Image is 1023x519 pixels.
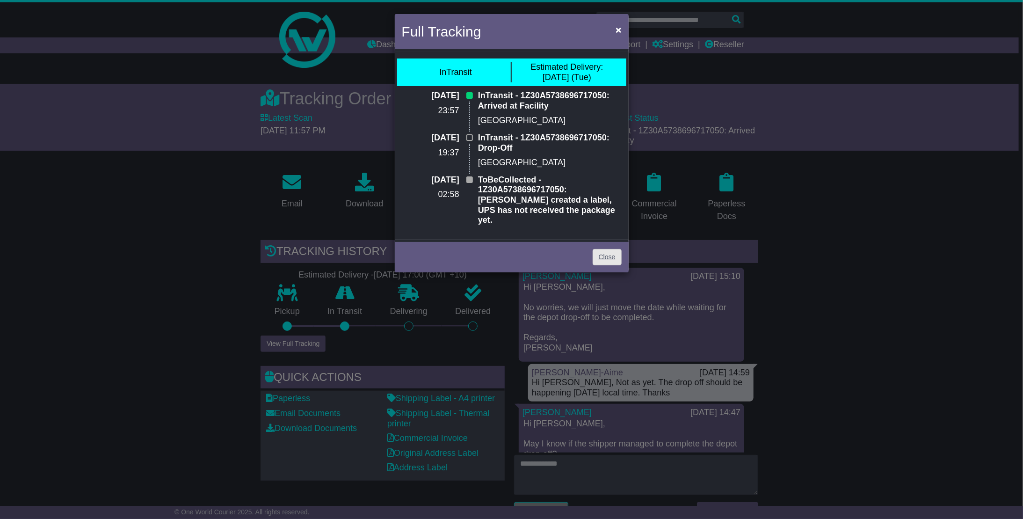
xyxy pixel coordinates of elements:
[530,62,603,72] span: Estimated Delivery:
[402,21,481,42] h4: Full Tracking
[478,116,622,126] p: [GEOGRAPHIC_DATA]
[402,175,459,185] p: [DATE]
[593,249,622,265] a: Close
[611,20,626,39] button: Close
[402,91,459,101] p: [DATE]
[478,91,622,111] p: InTransit - 1Z30A5738696717050: Arrived at Facility
[402,133,459,143] p: [DATE]
[478,133,622,153] p: InTransit - 1Z30A5738696717050: Drop-Off
[616,24,621,35] span: ×
[439,67,472,78] div: InTransit
[478,175,622,226] p: ToBeCollected - 1Z30A5738696717050: [PERSON_NAME] created a label, UPS has not received the packa...
[478,158,622,168] p: [GEOGRAPHIC_DATA]
[530,62,603,82] div: [DATE] (Tue)
[402,148,459,158] p: 19:37
[402,190,459,200] p: 02:58
[402,106,459,116] p: 23:57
